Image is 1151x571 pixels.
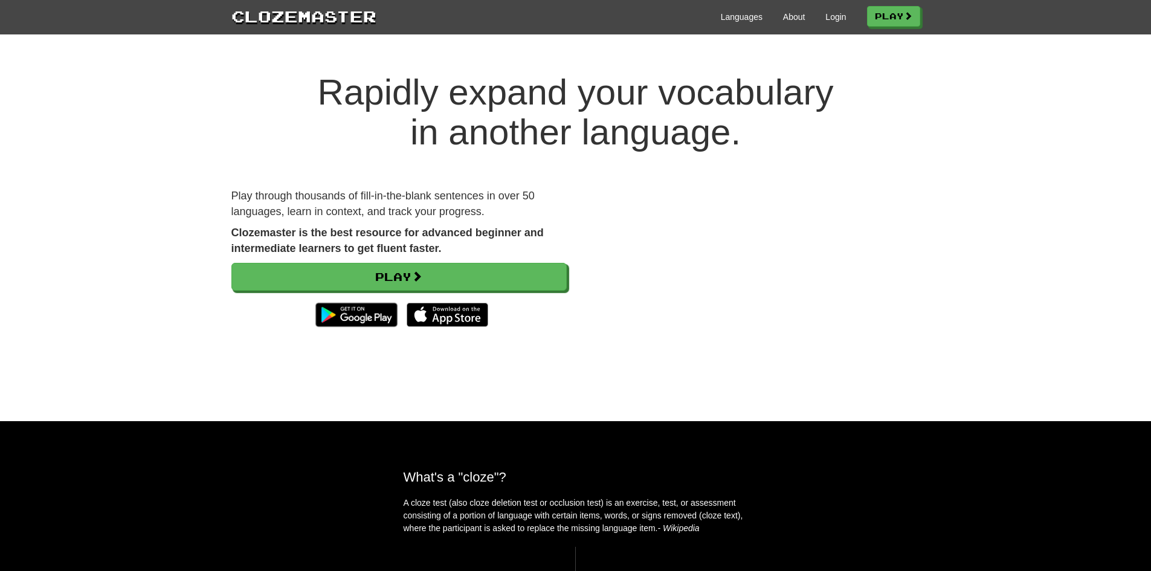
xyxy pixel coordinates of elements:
[658,523,700,533] em: - Wikipedia
[825,11,846,23] a: Login
[309,297,403,333] img: Get it on Google Play
[867,6,920,27] a: Play
[721,11,762,23] a: Languages
[404,497,748,535] p: A cloze test (also cloze deletion test or occlusion test) is an exercise, test, or assessment con...
[231,263,567,291] a: Play
[231,5,376,27] a: Clozemaster
[783,11,805,23] a: About
[231,227,544,254] strong: Clozemaster is the best resource for advanced beginner and intermediate learners to get fluent fa...
[407,303,488,327] img: Download_on_the_App_Store_Badge_US-UK_135x40-25178aeef6eb6b83b96f5f2d004eda3bffbb37122de64afbaef7...
[231,189,567,219] p: Play through thousands of fill-in-the-blank sentences in over 50 languages, learn in context, and...
[404,469,748,485] h2: What's a "cloze"?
